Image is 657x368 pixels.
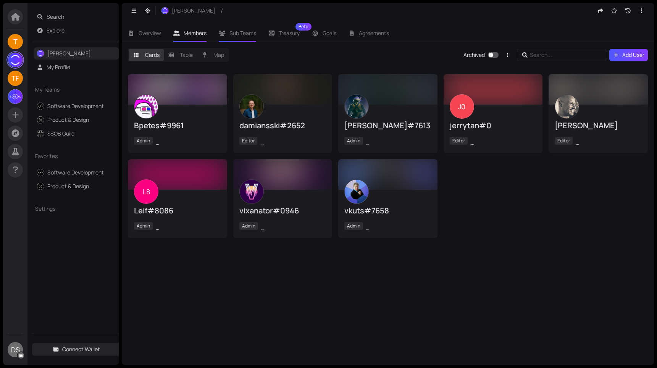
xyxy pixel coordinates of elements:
[450,137,468,145] span: Editor
[239,120,326,131] div: damiansski#2652
[229,29,256,37] span: Sub Teams
[35,205,104,213] span: Settings
[157,5,219,17] button: [PERSON_NAME]
[240,95,263,118] img: a9d0455da2c352b5168f820cff09ae78.png
[344,120,431,131] div: [PERSON_NAME]#7613
[450,120,537,131] div: jerrytan#0
[172,6,215,15] span: [PERSON_NAME]
[32,81,121,98] div: My Teams
[139,29,161,37] span: Overview
[555,95,579,118] img: H1zA5M3cM.jpeg
[47,11,116,23] span: Search
[344,205,431,216] div: vkuts#7658
[35,152,104,160] span: Favorites
[134,222,153,230] span: Admin
[463,51,485,59] div: Archived
[37,169,44,176] img: EIolxYUL98.jpeg
[32,147,121,165] div: Favorites
[555,137,573,145] span: Editor
[323,29,336,37] span: Goals
[11,342,20,357] span: DS
[345,180,368,203] img: 019035bf318cfb5a62501b4ce55b1d26.png
[345,95,368,118] img: ff9eee2d056e9001b940ac42e2b8fb18.png
[37,183,44,190] img: Gl7-IqO7JL.jpeg
[366,222,467,230] span: [GEOGRAPHIC_DATA], [GEOGRAPHIC_DATA]
[47,50,91,57] a: [PERSON_NAME]
[47,27,65,34] a: Explore
[134,120,221,131] div: Bpetes#9961
[11,71,19,86] span: TF
[458,94,465,119] span: J0
[134,95,158,118] img: a_462cc8bfaa3b66f33e69eacef34419e1.png
[47,116,89,123] a: Product & Design
[156,222,257,230] span: [GEOGRAPHIC_DATA], [GEOGRAPHIC_DATA]
[622,51,644,59] span: Add User
[295,23,312,31] sup: Beta
[134,137,153,145] span: Admin
[156,137,257,145] span: [GEOGRAPHIC_DATA], [GEOGRAPHIC_DATA]
[143,179,150,204] span: L8
[471,137,572,145] span: [GEOGRAPHIC_DATA], [GEOGRAPHIC_DATA]
[134,205,221,216] div: Leif#8086
[359,29,389,37] span: Agreements
[13,34,18,49] span: T
[239,137,257,145] span: Editor
[161,7,168,14] img: IM0s7RdbjA.jpeg
[344,222,363,230] span: Admin
[530,51,596,59] input: Search...
[47,130,74,137] a: $SOB Guild
[62,345,100,353] span: Connect Wallet
[32,200,121,218] div: Settings
[47,63,70,71] a: My Profile
[366,137,467,145] span: [GEOGRAPHIC_DATA], [GEOGRAPHIC_DATA]
[184,29,207,37] span: Members
[239,222,258,230] span: Admin
[279,31,300,36] span: Treasury
[37,166,116,179] a: Software Development
[47,102,104,110] a: Software Development
[240,180,263,203] img: 9f2fc3dad2d3a2f018b34f593f77cf9e.png
[260,137,335,145] span: Kitchener, [GEOGRAPHIC_DATA]
[35,86,104,94] span: My Teams
[344,137,363,145] span: Admin
[261,222,336,230] span: Kitchener, [GEOGRAPHIC_DATA]
[239,205,326,216] div: vixanator#0946
[8,53,23,67] img: S5xeEuA_KA.jpeg
[32,343,121,355] button: Connect Wallet
[555,120,642,131] div: [PERSON_NAME]
[8,89,23,104] img: T8Xj_ByQ5B.jpeg
[37,180,116,192] a: Product & Design
[609,49,648,61] button: Add User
